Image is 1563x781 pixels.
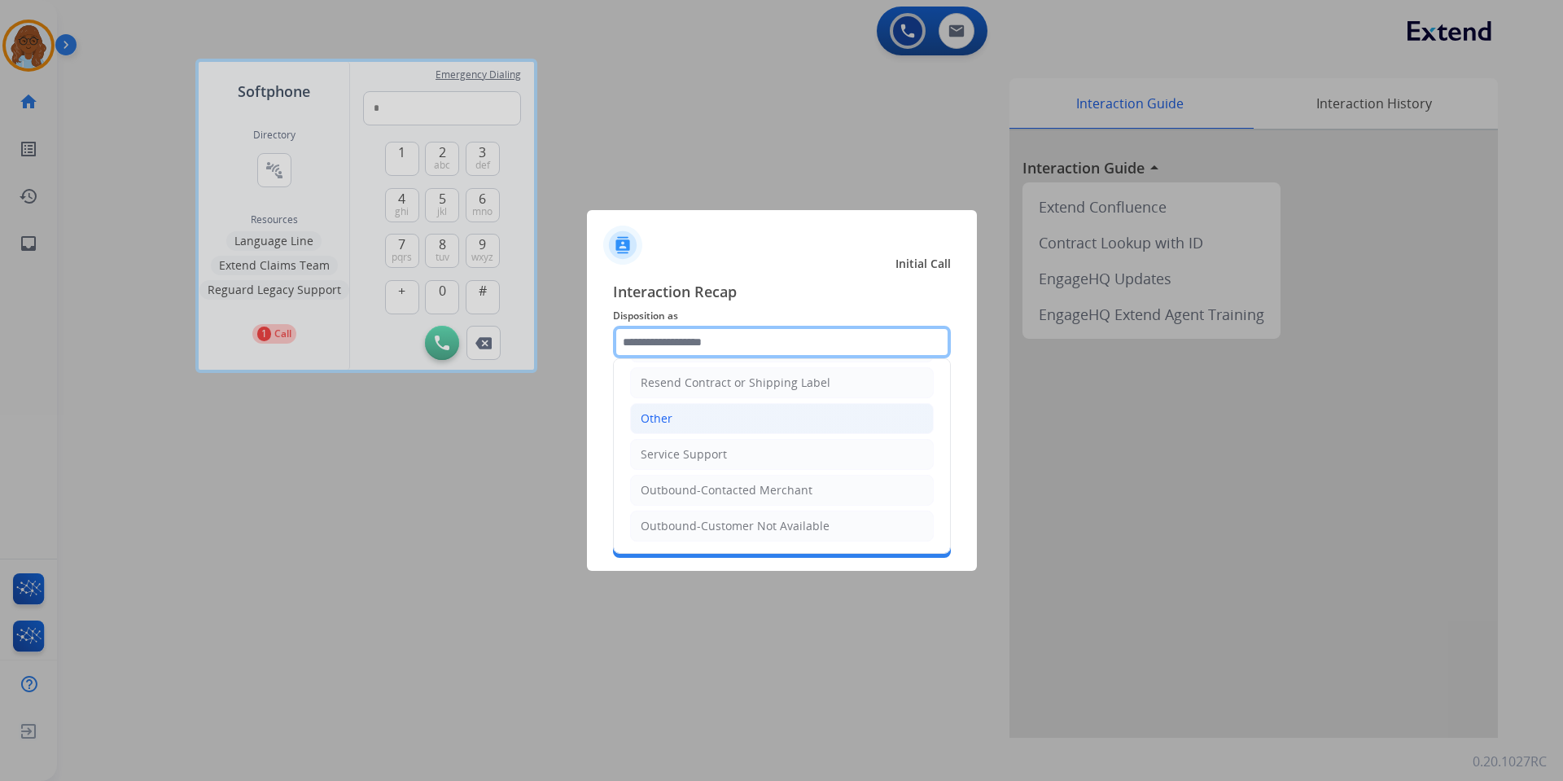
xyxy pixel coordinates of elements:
[641,518,830,534] div: Outbound-Customer Not Available
[895,256,951,272] span: Initial Call
[641,410,672,427] div: Other
[641,446,727,463] div: Service Support
[641,482,812,498] div: Outbound-Contacted Merchant
[613,280,951,306] span: Interaction Recap
[1473,752,1547,771] p: 0.20.1027RC
[613,306,951,326] span: Disposition as
[603,226,642,265] img: contactIcon
[641,375,830,391] div: Resend Contract or Shipping Label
